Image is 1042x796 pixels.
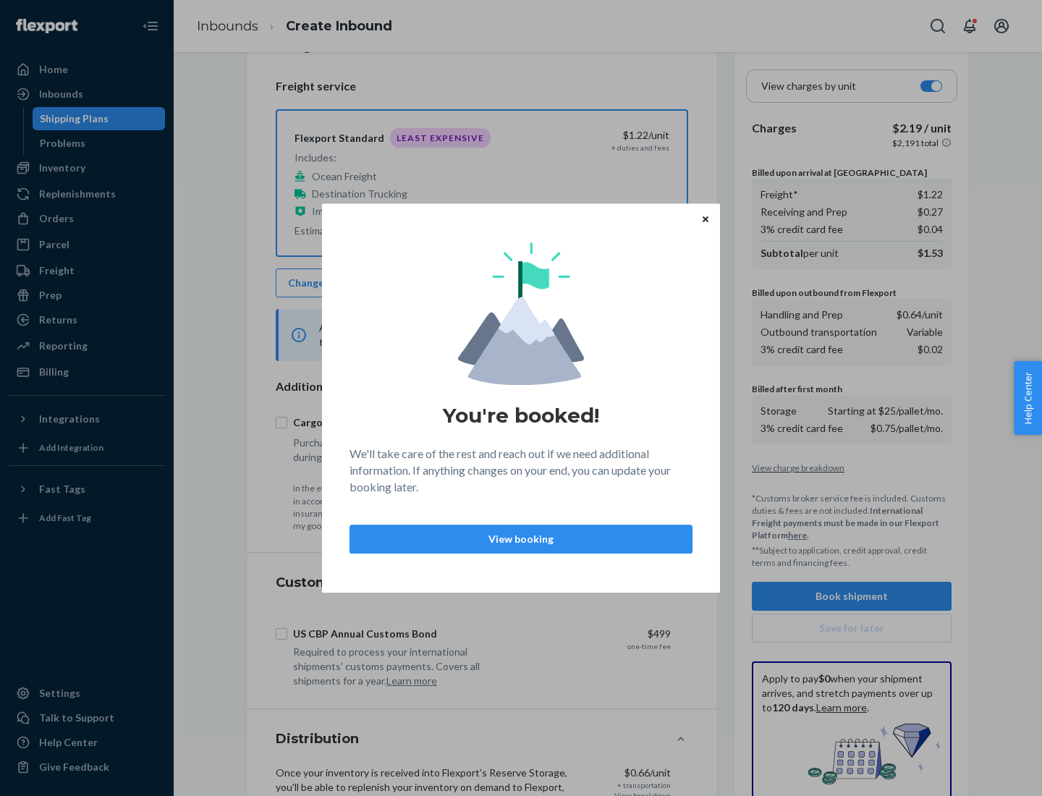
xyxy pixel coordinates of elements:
button: Close [698,211,713,226]
p: View booking [362,532,680,546]
img: svg+xml,%3Csvg%20viewBox%3D%220%200%20174%20197%22%20fill%3D%22none%22%20xmlns%3D%22http%3A%2F%2F... [458,242,584,385]
button: View booking [350,525,692,554]
p: We'll take care of the rest and reach out if we need additional information. If anything changes ... [350,446,692,496]
h1: You're booked! [443,402,599,428]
